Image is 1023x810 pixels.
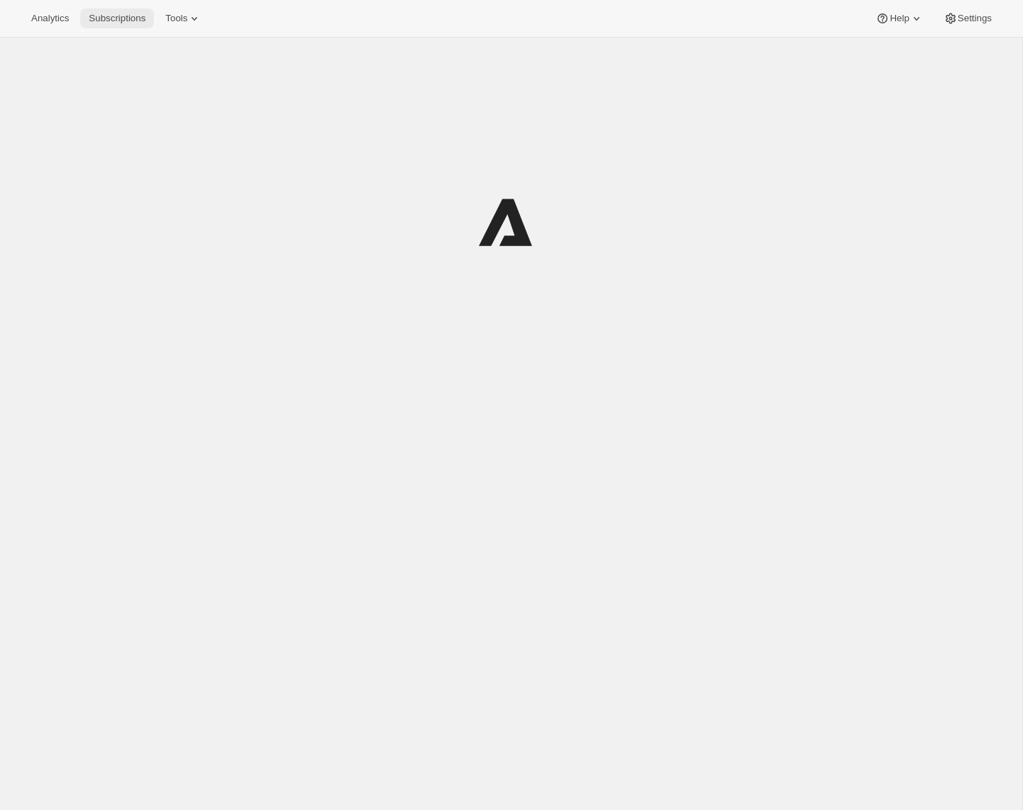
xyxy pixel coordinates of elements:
span: Analytics [31,13,69,24]
button: Help [867,9,931,28]
span: Subscriptions [89,13,145,24]
button: Subscriptions [80,9,154,28]
span: Tools [165,13,187,24]
button: Settings [935,9,1000,28]
button: Tools [157,9,210,28]
button: Analytics [23,9,77,28]
span: Help [890,13,909,24]
span: Settings [958,13,992,24]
